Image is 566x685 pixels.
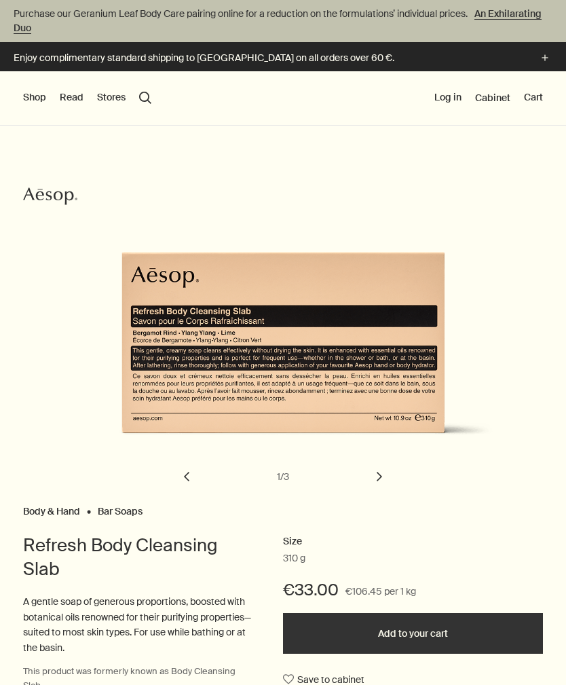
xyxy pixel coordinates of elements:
button: Read [60,91,83,105]
button: previous slide [172,462,202,492]
nav: supplementary [434,71,543,126]
p: Enjoy complimentary standard shipping to [GEOGRAPHIC_DATA] on all orders over 60 €. [14,51,524,65]
img: Aesop Refresh body cleansing slab texture [79,193,504,451]
div: Refresh Body Cleansing Slab [23,193,543,502]
span: €106.45 per 1 kg [345,584,416,600]
h1: Refresh Body Cleansing Slab [23,534,256,580]
h2: Size [283,534,543,550]
button: Stores [97,91,126,105]
span: €33.00 [283,579,339,601]
button: Open search [139,92,151,104]
button: Log in [434,91,461,105]
span: 310 g [283,552,305,566]
a: Aesop [20,183,81,213]
a: Cabinet [475,92,510,104]
svg: Aesop [23,186,77,206]
button: Shop [23,91,46,105]
p: A gentle soap of generous proportions, boosted with botanical oils renowned for their purifying p... [23,594,256,655]
a: Body & Hand [23,505,80,511]
a: Bar Soaps [98,505,143,511]
p: Purchase our Geranium Leaf Body Care pairing online for a reduction on the formulations’ individu... [14,7,552,35]
button: Add to your cart - €33.00 [283,613,543,654]
a: An Exhilarating Duo [14,6,542,35]
nav: primary [23,71,151,126]
button: Enjoy complimentary standard shipping to [GEOGRAPHIC_DATA] on all orders over 60 €. [14,50,552,66]
button: next slide [364,462,394,492]
button: Cart [524,91,543,105]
